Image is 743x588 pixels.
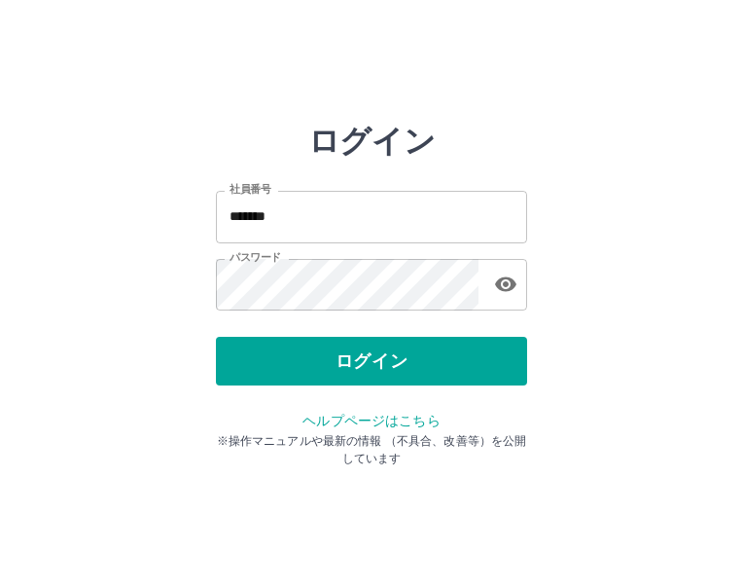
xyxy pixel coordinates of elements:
label: 社員番号 [230,182,270,197]
a: ヘルプページはこちら [302,413,440,428]
label: パスワード [230,250,281,265]
button: ログイン [216,337,527,386]
h2: ログイン [308,123,436,160]
p: ※操作マニュアルや最新の情報 （不具合、改善等）を公開しています [216,432,527,467]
